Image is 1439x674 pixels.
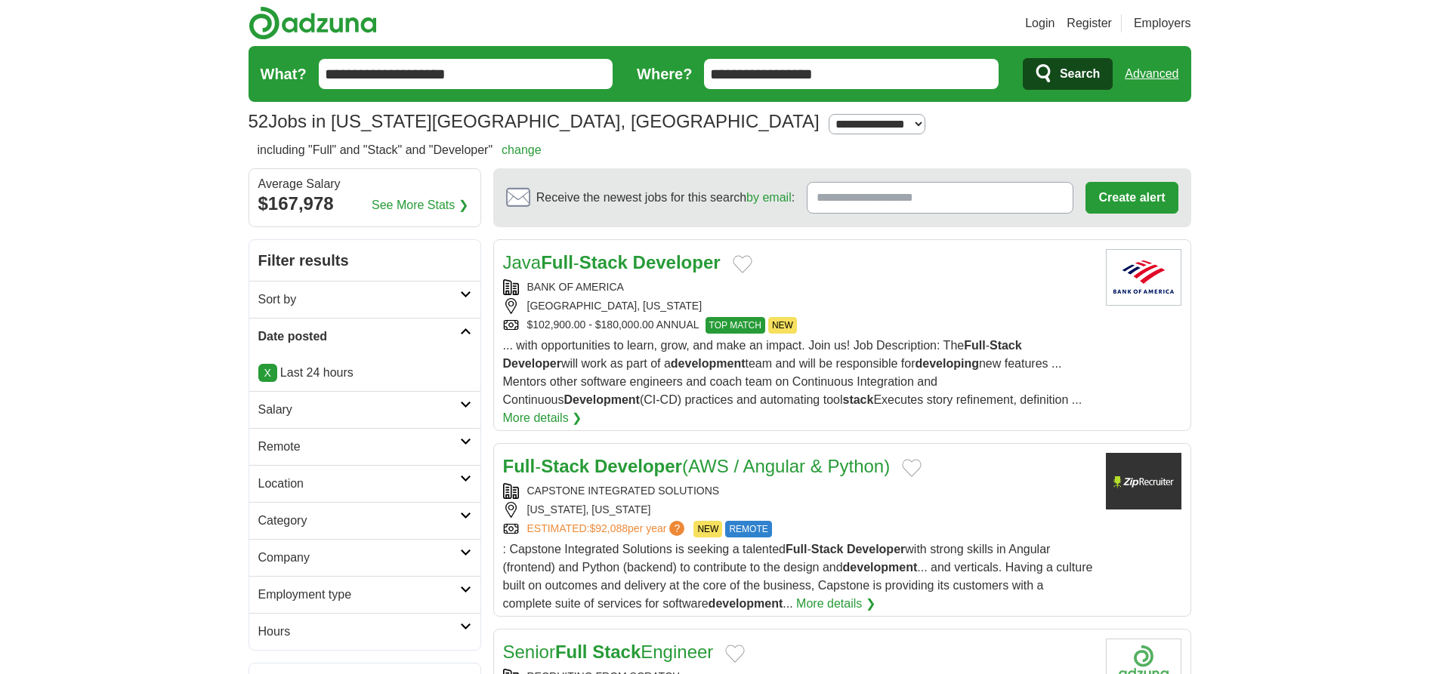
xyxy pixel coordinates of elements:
[258,586,460,604] h2: Employment type
[746,191,792,204] a: by email
[564,393,639,406] strong: Development
[669,521,684,536] span: ?
[503,642,714,662] a: SeniorFull StackEngineer
[249,465,480,502] a: Location
[503,357,561,370] strong: Developer
[249,539,480,576] a: Company
[249,240,480,281] h2: Filter results
[725,521,771,537] span: REMOTE
[733,255,752,273] button: Add to favorite jobs
[258,512,460,530] h2: Category
[258,364,471,382] p: Last 24 hours
[249,318,480,355] a: Date posted
[258,549,460,567] h2: Company
[637,63,692,85] label: Where?
[1134,14,1191,32] a: Employers
[503,456,891,476] a: Full-Stack Developer(AWS / Angular & Python)
[503,456,536,476] strong: Full
[916,357,979,370] strong: developing
[902,459,922,477] button: Add to favorite jobs
[258,623,460,641] h2: Hours
[1025,14,1055,32] a: Login
[1067,14,1112,32] a: Register
[1125,59,1178,89] a: Advanced
[503,339,1082,406] span: ... with opportunities to learn, grow, and make an impact. Join us! Job Description: The - will w...
[249,428,480,465] a: Remote
[555,642,588,662] strong: Full
[258,141,542,159] h2: including "Full" and "Stack" and "Developer"
[843,561,918,574] strong: development
[527,281,624,293] a: BANK OF AMERICA
[693,521,722,537] span: NEW
[541,456,589,476] strong: Stack
[258,190,471,217] div: $167,978
[527,521,688,537] a: ESTIMATED:$92,088per year?
[1023,58,1113,90] button: Search
[842,393,873,406] strong: stack
[503,543,1093,610] span: : Capstone Integrated Solutions is seeking a talented - with strong skills in Angular (frontend) ...
[503,483,1094,499] div: CAPSTONE INTEGRATED SOLUTIONS
[258,291,460,309] h2: Sort by
[503,317,1094,334] div: $102,900.00 - $180,000.00 ANNUAL
[249,613,480,650] a: Hours
[990,339,1022,352] strong: Stack
[372,196,468,214] a: See More Stats ❯
[594,456,682,476] strong: Developer
[249,502,480,539] a: Category
[536,189,795,207] span: Receive the newest jobs for this search :
[589,522,628,534] span: $92,088
[1060,59,1100,89] span: Search
[503,252,721,272] a: JavaFull-Stack Developer
[249,108,269,135] span: 52
[502,143,542,156] a: change
[541,252,573,272] strong: Full
[1106,249,1181,306] img: Bank of America logo
[261,63,307,85] label: What?
[503,298,1094,314] div: [GEOGRAPHIC_DATA], [US_STATE]
[768,317,797,334] span: NEW
[592,642,641,662] strong: Stack
[258,475,460,493] h2: Location
[671,357,746,370] strong: development
[249,576,480,613] a: Employment type
[964,339,985,352] strong: Full
[847,543,905,556] strong: Developer
[1085,182,1178,214] button: Create alert
[249,6,377,40] img: Adzuna logo
[249,111,820,131] h1: Jobs in [US_STATE][GEOGRAPHIC_DATA], [GEOGRAPHIC_DATA]
[725,645,745,663] button: Add to favorite jobs
[258,328,460,346] h2: Date posted
[249,281,480,318] a: Sort by
[258,364,277,382] a: X
[503,409,582,427] a: More details ❯
[786,543,807,556] strong: Full
[258,178,471,190] div: Average Salary
[503,502,1094,518] div: [US_STATE], [US_STATE]
[579,252,628,272] strong: Stack
[811,543,844,556] strong: Stack
[706,317,765,334] span: TOP MATCH
[249,391,480,428] a: Salary
[633,252,721,272] strong: Developer
[1106,453,1181,509] img: Company logo
[258,438,460,456] h2: Remote
[258,401,460,419] h2: Salary
[709,597,783,610] strong: development
[796,595,875,613] a: More details ❯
